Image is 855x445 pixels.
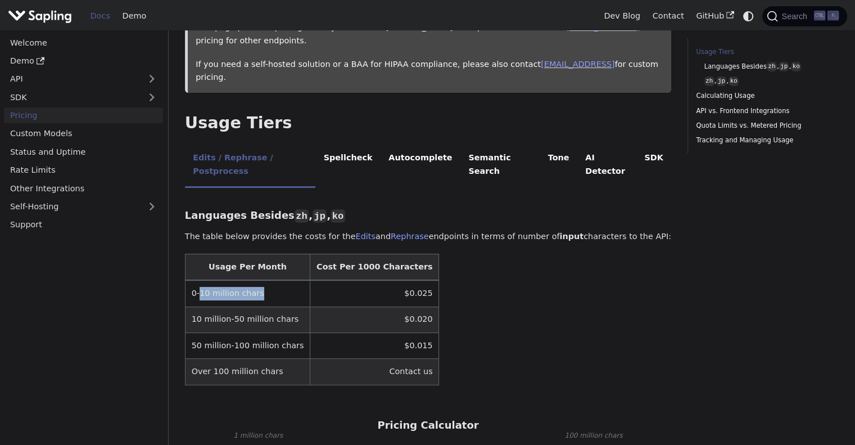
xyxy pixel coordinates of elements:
kbd: K [827,11,839,21]
a: Sapling.ai [8,8,76,24]
button: Switch between dark and light mode (currently system mode) [740,8,757,24]
a: SDK [4,89,141,105]
li: Edits / Rephrase / Postprocess [185,143,315,188]
button: Expand sidebar category 'SDK' [141,89,163,105]
th: Cost Per 1000 Characters [310,254,439,280]
a: [EMAIL_ADDRESS] [541,60,614,69]
code: jp [779,62,789,71]
a: API [4,71,141,87]
a: Edits [356,232,376,241]
a: Pricing [4,107,163,124]
button: Expand sidebar category 'API' [141,71,163,87]
code: zh [767,62,777,71]
a: Quota Limits vs. Metered Pricing [696,120,835,131]
p: The table below provides the costs for the and endpoints in terms of number of characters to the ... [185,230,671,244]
strong: input [559,232,583,241]
a: Tracking and Managing Usage [696,135,835,146]
code: zh [295,209,309,223]
code: jp [313,209,327,223]
li: Semantic Search [460,143,540,188]
td: 10 million-50 million chars [185,307,310,332]
li: AI Detector [577,143,636,188]
td: Contact us [310,359,439,385]
a: Welcome [4,34,163,51]
code: zh [704,77,714,86]
a: API vs. Frontend Integrations [696,106,835,116]
p: If you need a self-hosted solution or a BAA for HIPAA compliance, please also contact for custom ... [196,58,663,85]
img: Sapling.ai [8,8,72,24]
span: 100 million chars [564,430,622,442]
p: This page provides pricing for only a subset of [PERSON_NAME]'s endpoints. Please contact for pri... [196,21,663,48]
a: Languages Besideszh,jp,ko [704,61,831,72]
td: 0-10 million chars [185,280,310,307]
a: zh,jp,ko [704,76,831,87]
a: Contact [646,7,690,25]
a: Custom Models [4,125,163,142]
li: Tone [540,143,577,188]
a: Demo [4,53,163,69]
a: Support [4,217,163,233]
li: Autocomplete [381,143,460,188]
code: ko [791,62,801,71]
a: GitHub [690,7,740,25]
td: $0.015 [310,332,439,358]
td: $0.020 [310,307,439,332]
td: $0.025 [310,280,439,307]
a: Other Integrations [4,180,163,196]
li: SDK [636,143,671,188]
a: Self-Hosting [4,199,163,215]
a: Calculating Usage [696,91,835,101]
td: 50 million-100 million chars [185,332,310,358]
th: Usage Per Month [185,254,310,280]
code: ko [331,209,345,223]
a: Rate Limits [4,162,163,178]
button: Search (Ctrl+K) [762,6,847,26]
code: jp [716,77,726,86]
h3: Pricing Calculator [377,419,478,432]
span: 1 million chars [233,430,283,442]
a: Dev Blog [598,7,646,25]
h2: Usage Tiers [185,113,671,133]
td: Over 100 million chars [185,359,310,385]
code: ko [729,77,739,86]
a: Rephrase [391,232,429,241]
a: Status and Uptime [4,143,163,160]
a: Usage Tiers [696,47,835,57]
span: Search [778,12,814,21]
h3: Languages Besides , , [185,209,671,222]
li: Spellcheck [315,143,381,188]
a: Demo [116,7,152,25]
a: Docs [84,7,116,25]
